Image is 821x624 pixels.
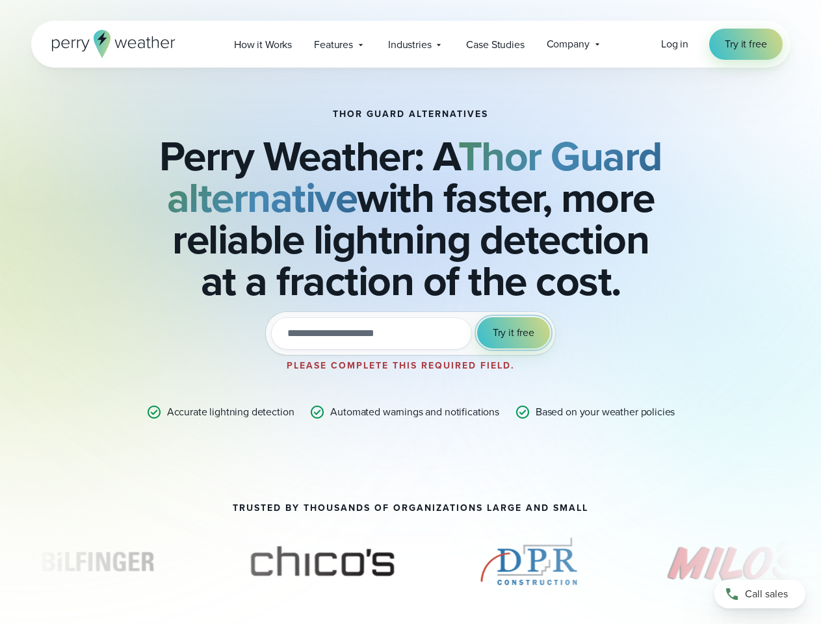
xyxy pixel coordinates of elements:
strong: Thor Guard alternative [167,125,662,228]
span: How it Works [234,37,292,53]
img: DPR-Construction.svg [477,529,581,594]
div: 3 of 11 [477,529,581,594]
h2: Perry Weather: A with faster, more reliable lightning detection at a fraction of the cost. [96,135,725,302]
span: Try it free [725,36,766,52]
span: Try it free [493,325,534,341]
div: 2 of 11 [230,529,415,594]
span: Log in [661,36,688,51]
p: Based on your weather policies [536,404,675,420]
span: Features [314,37,353,53]
div: slideshow [31,529,790,601]
span: Call sales [745,586,788,602]
span: Industries [388,37,431,53]
button: Try it free [477,317,550,348]
h2: Trusted by thousands of organizations large and small [233,503,588,513]
a: Log in [661,36,688,52]
span: Company [547,36,590,52]
a: Call sales [714,580,805,608]
a: Case Studies [455,31,535,58]
span: Case Studies [466,37,524,53]
a: Try it free [709,29,782,60]
p: Automated warnings and notifications [330,404,499,420]
label: Please complete this required field. [287,359,515,372]
a: How it Works [223,31,303,58]
img: Chicos.svg [230,529,415,594]
h1: THOR GUARD ALTERNATIVES [333,109,488,120]
p: Accurate lightning detection [167,404,294,420]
